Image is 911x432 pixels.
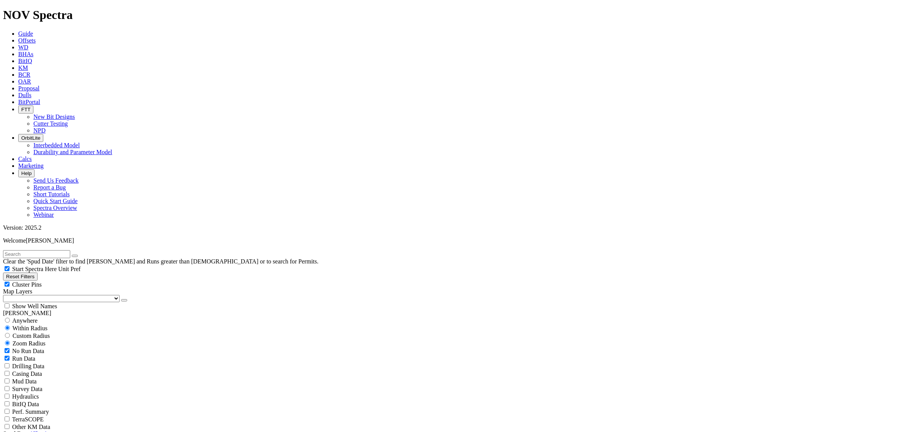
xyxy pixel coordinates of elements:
[3,250,70,258] input: Search
[33,191,70,197] a: Short Tutorials
[13,325,47,331] span: Within Radius
[12,317,38,324] span: Anywhere
[18,78,31,85] a: OAR
[3,237,908,244] p: Welcome
[33,184,66,191] a: Report a Bug
[33,198,77,204] a: Quick Start Guide
[18,51,33,57] a: BHAs
[12,355,35,362] span: Run Data
[12,386,43,392] span: Survey Data
[18,44,28,50] a: WD
[18,106,33,114] button: FTT
[58,266,80,272] span: Unit Pref
[18,99,40,105] a: BitPortal
[12,363,44,369] span: Drilling Data
[18,37,36,44] a: Offsets
[3,258,318,265] span: Clear the 'Spud Date' filter to find [PERSON_NAME] and Runs greater than [DEMOGRAPHIC_DATA] or to...
[3,288,32,295] span: Map Layers
[33,149,112,155] a: Durability and Parameter Model
[18,58,32,64] a: BitIQ
[12,371,42,377] span: Casing Data
[12,424,50,430] span: Other KM Data
[21,135,40,141] span: OrbitLite
[33,120,68,127] a: Cutter Testing
[18,30,33,37] a: Guide
[12,303,57,309] span: Show Well Names
[33,177,79,184] a: Send Us Feedback
[3,408,908,415] filter-controls-checkbox: Performance Summary
[18,134,43,142] button: OrbitLite
[3,423,908,430] filter-controls-checkbox: TerraSCOPE Data
[18,65,28,71] a: KM
[3,8,908,22] h1: NOV Spectra
[13,333,50,339] span: Custom Radius
[12,393,39,400] span: Hydraulics
[3,273,38,281] button: Reset Filters
[33,114,75,120] a: New Bit Designs
[21,170,32,176] span: Help
[5,266,9,271] input: Start Spectra Here
[18,85,39,91] a: Proposal
[18,156,32,162] a: Calcs
[3,393,908,400] filter-controls-checkbox: Hydraulics Analysis
[12,266,57,272] span: Start Spectra Here
[12,281,42,288] span: Cluster Pins
[18,162,44,169] a: Marketing
[18,92,32,98] a: Dulls
[12,408,49,415] span: Perf. Summary
[12,348,44,354] span: No Run Data
[18,71,30,78] a: BCR
[12,416,44,423] span: TerraSCOPE
[3,310,908,317] div: [PERSON_NAME]
[13,340,46,347] span: Zoom Radius
[3,415,908,423] filter-controls-checkbox: TerraSCOPE Data
[12,378,36,385] span: Mud Data
[21,107,30,112] span: FTT
[33,211,54,218] a: Webinar
[33,205,77,211] a: Spectra Overview
[18,169,35,177] button: Help
[3,224,908,231] div: Version: 2025.2
[12,401,39,407] span: BitIQ Data
[26,237,74,244] span: [PERSON_NAME]
[33,127,46,134] a: NPD
[33,142,80,148] a: Interbedded Model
